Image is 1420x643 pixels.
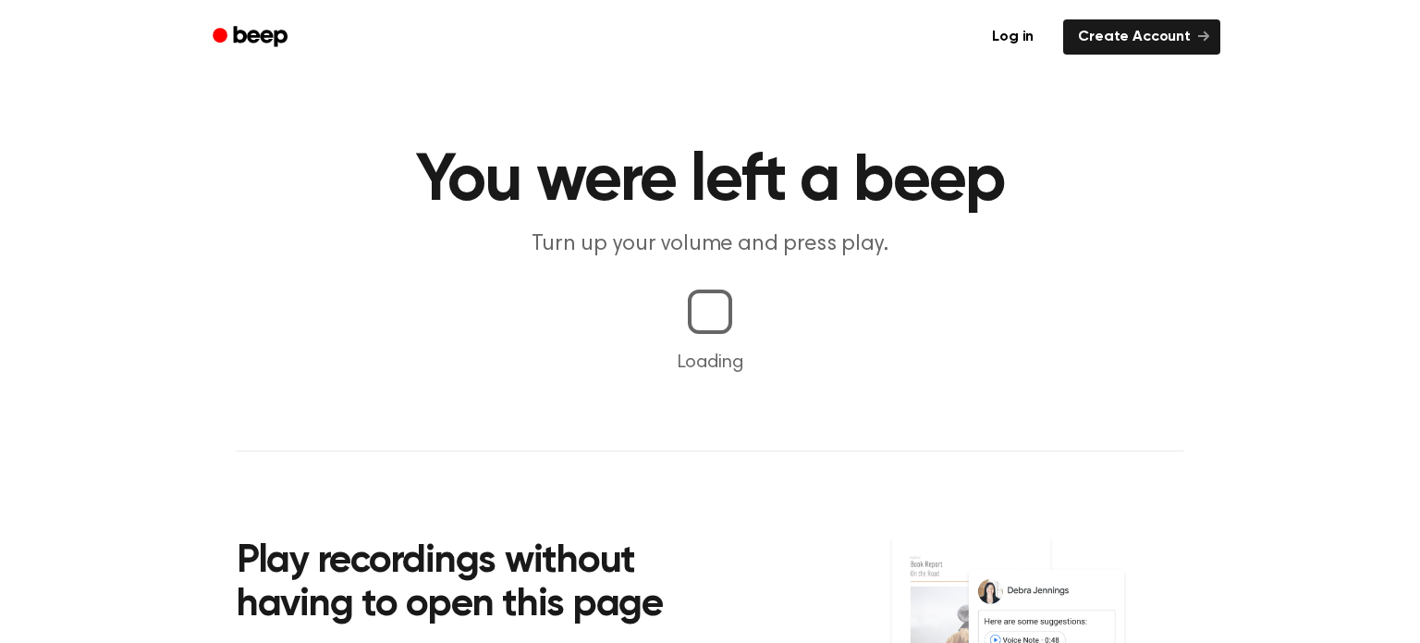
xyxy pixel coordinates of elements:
[237,148,1183,215] h1: You were left a beep
[200,19,304,56] a: Beep
[237,540,735,628] h2: Play recordings without having to open this page
[973,16,1052,58] a: Log in
[22,349,1398,377] p: Loading
[355,229,1065,260] p: Turn up your volume and press play.
[1063,19,1220,55] a: Create Account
